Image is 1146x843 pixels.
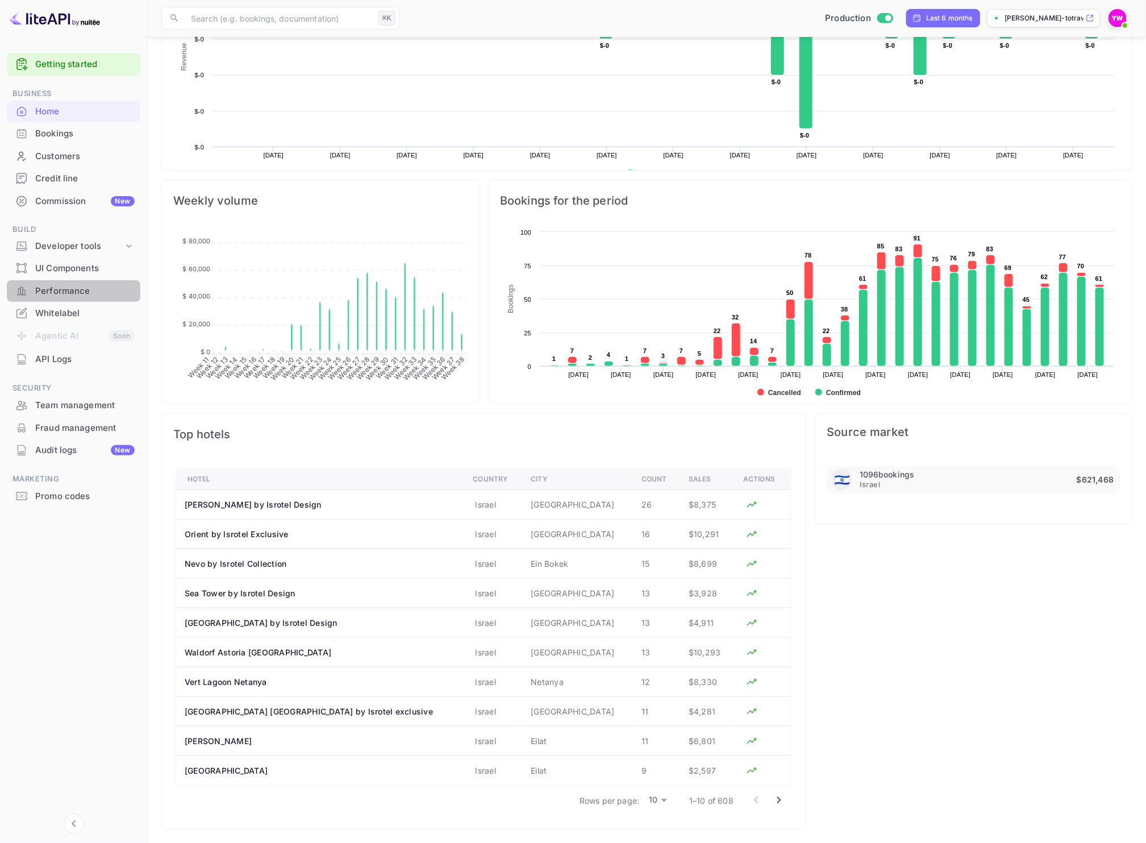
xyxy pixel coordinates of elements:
[7,280,140,301] a: Performance
[269,355,296,382] tspan: Week 20
[355,355,381,381] tspan: Week 29
[35,240,123,253] div: Developer tools
[1035,371,1056,378] text: [DATE]
[7,146,140,167] a: Customers
[589,354,592,361] text: 2
[7,417,140,439] div: Fraud management
[821,12,898,25] div: Switch to Sandbox mode
[786,289,794,296] text: 50
[600,42,609,49] text: $-0
[886,42,895,49] text: $-0
[930,152,951,159] text: [DATE]
[507,285,515,314] text: Bookings
[440,355,466,381] tspan: Week 38
[644,792,671,808] div: 10
[1077,473,1116,487] p: $621,468
[530,152,551,159] text: [DATE]
[743,496,760,513] button: Analyze hotel markup performance
[7,439,140,460] a: Audit logsNew
[35,399,135,412] div: Team management
[632,638,680,667] td: 13
[689,795,734,807] p: 1–10 of 608
[831,469,853,491] div: Israel
[7,190,140,213] div: CommissionNew
[632,520,680,549] td: 16
[680,726,734,756] td: $6,801
[632,579,680,608] td: 13
[997,152,1017,159] text: [DATE]
[7,236,140,256] div: Developer tools
[7,258,140,279] a: UI Components
[35,172,135,185] div: Credit line
[176,726,464,756] th: [PERSON_NAME]
[402,355,428,382] tspan: Week 34
[522,469,632,490] th: City
[522,579,632,608] td: [GEOGRAPHIC_DATA]
[522,520,632,549] td: [GEOGRAPHIC_DATA]
[7,223,140,236] span: Build
[743,644,760,661] button: Analyze hotel markup performance
[195,144,204,151] text: $-0
[223,355,249,381] tspan: Week 15
[233,355,259,381] tspan: Week 16
[1000,42,1009,49] text: $-0
[180,43,188,70] text: Revenue
[1063,152,1084,159] text: [DATE]
[932,256,939,263] text: 75
[111,445,135,455] div: New
[173,192,467,210] span: Weekly volume
[823,371,844,378] text: [DATE]
[184,7,374,30] input: Search (e.g. bookings, documentation)
[195,108,204,115] text: $-0
[768,389,801,397] text: Cancelled
[772,78,781,85] text: $-0
[35,307,135,320] div: Whitelabel
[730,152,751,159] text: [DATE]
[680,490,734,520] td: $8,375
[35,150,135,163] div: Customers
[632,697,680,726] td: 11
[797,152,817,159] text: [DATE]
[397,152,417,159] text: [DATE]
[307,355,334,382] tspan: Week 24
[800,132,809,139] text: $-0
[176,549,464,579] th: Nevo by Isrotel Collection
[7,439,140,462] div: Audit logsNew
[859,275,866,282] text: 61
[1095,275,1103,282] text: 61
[182,265,210,273] tspan: $ 60,000
[383,355,409,381] tspan: Week 32
[35,353,135,366] div: API Logs
[176,667,464,697] th: Vert Lagoon Netanya
[176,490,464,520] th: [PERSON_NAME] by Isrotel Design
[625,355,628,362] text: 1
[326,355,352,381] tspan: Week 26
[464,638,522,667] td: Israel
[7,348,140,371] div: API Logs
[176,697,464,726] th: [GEOGRAPHIC_DATA] [GEOGRAPHIC_DATA] by Isrotel exclusive
[9,9,100,27] img: LiteAPI logo
[770,347,774,354] text: 7
[7,53,140,76] div: Getting started
[743,733,760,750] button: Analyze hotel markup performance
[464,726,522,756] td: Israel
[743,585,760,602] button: Analyze hotel markup performance
[289,355,315,381] tspan: Week 22
[926,13,973,23] div: Last 6 months
[464,490,522,520] td: Israel
[524,296,531,303] text: 50
[951,371,971,378] text: [DATE]
[252,355,277,381] tspan: Week 18
[522,608,632,638] td: [GEOGRAPHIC_DATA]
[364,355,390,382] tspan: Week 30
[732,314,739,321] text: 32
[176,638,464,667] th: Waldorf Astoria [GEOGRAPHIC_DATA]
[827,425,1120,439] span: Source market
[378,11,395,26] div: ⌘K
[464,152,484,159] text: [DATE]
[632,490,680,520] td: 26
[826,389,861,397] text: Confirmed
[781,371,801,378] text: [DATE]
[1023,296,1030,303] text: 45
[464,608,522,638] td: Israel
